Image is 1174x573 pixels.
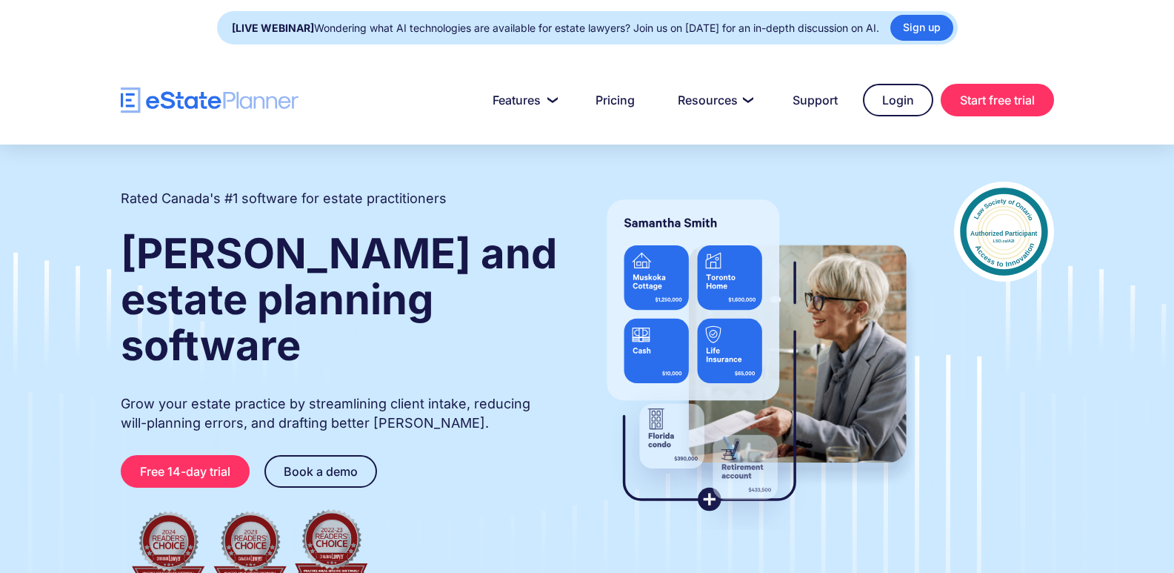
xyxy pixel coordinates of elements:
a: Login [863,84,933,116]
a: Start free trial [941,84,1054,116]
strong: [LIVE WEBINAR] [232,21,314,34]
a: Sign up [890,15,953,41]
a: home [121,87,298,113]
div: Wondering what AI technologies are available for estate lawyers? Join us on [DATE] for an in-dept... [232,18,879,39]
a: Support [775,85,856,115]
a: Features [475,85,570,115]
h2: Rated Canada's #1 software for estate practitioners [121,189,447,208]
p: Grow your estate practice by streamlining client intake, reducing will-planning errors, and draft... [121,394,559,433]
strong: [PERSON_NAME] and estate planning software [121,228,557,371]
a: Free 14-day trial [121,455,250,488]
a: Resources [660,85,767,115]
img: estate planner showing wills to their clients, using eState Planner, a leading estate planning so... [589,182,924,530]
a: Pricing [578,85,653,115]
a: Book a demo [264,455,377,488]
